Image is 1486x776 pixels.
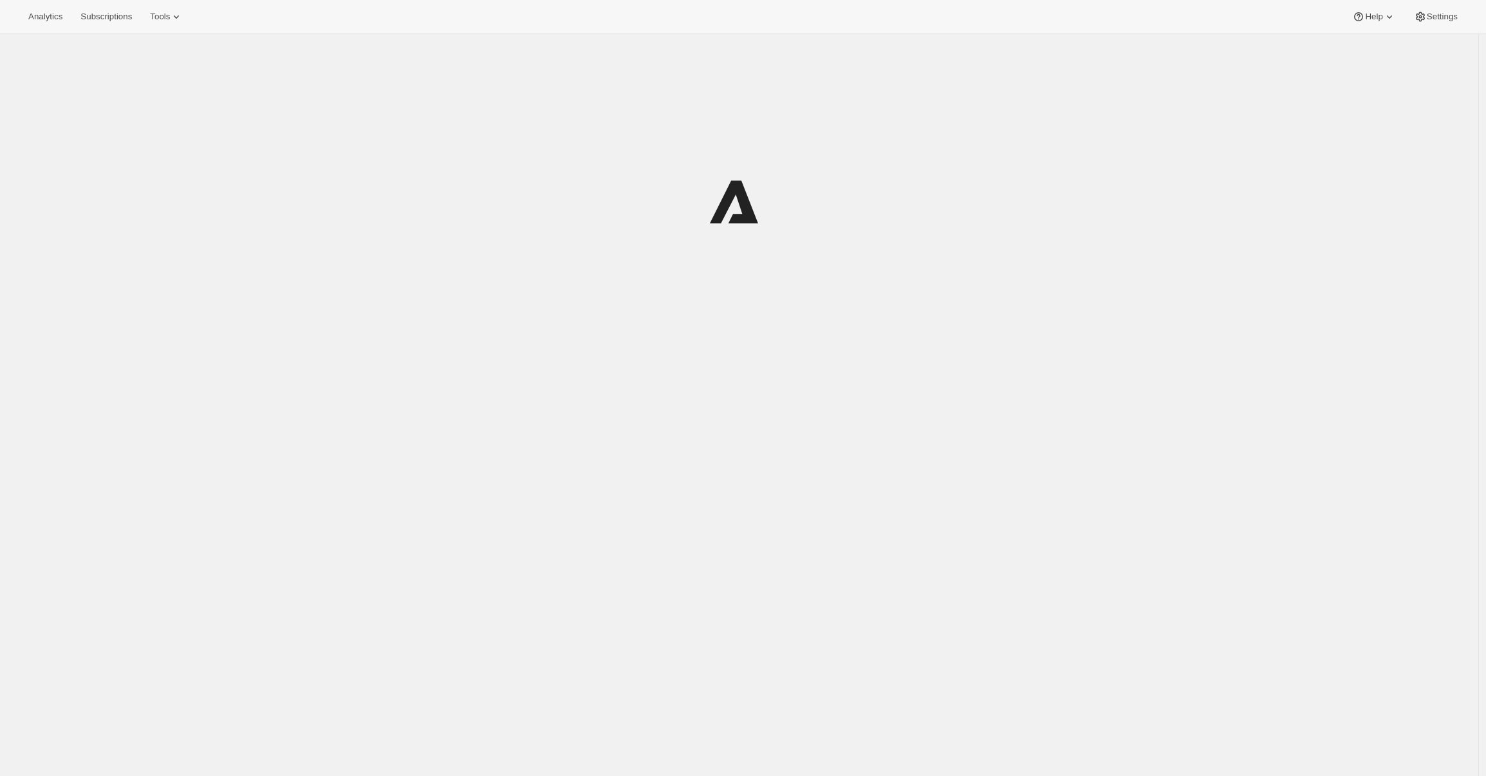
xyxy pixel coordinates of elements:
[1365,12,1382,22] span: Help
[73,8,140,26] button: Subscriptions
[1344,8,1403,26] button: Help
[150,12,170,22] span: Tools
[28,12,62,22] span: Analytics
[1406,8,1465,26] button: Settings
[1427,12,1458,22] span: Settings
[80,12,132,22] span: Subscriptions
[21,8,70,26] button: Analytics
[142,8,190,26] button: Tools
